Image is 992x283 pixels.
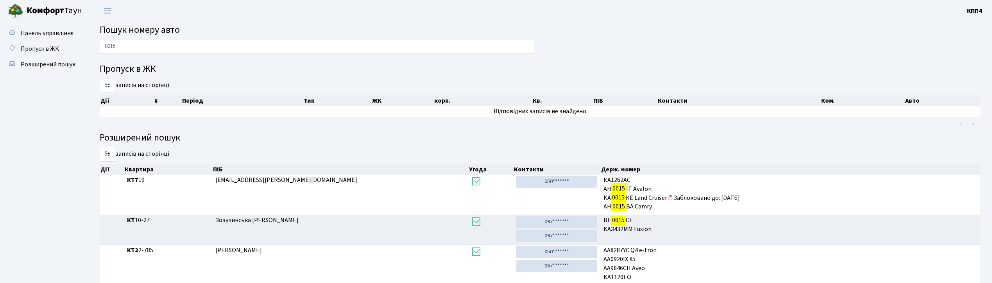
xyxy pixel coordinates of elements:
a: Розширений пошук [4,57,82,72]
th: Ком. [820,95,905,106]
th: Авто [905,95,988,106]
select: записів на сторінці [100,78,115,93]
mark: 0015 [611,201,626,212]
mark: 0015 [611,192,626,203]
a: КПП4 [967,6,983,16]
h4: Пропуск в ЖК [100,64,980,75]
th: Дії [100,95,154,106]
th: корп. [433,95,532,106]
h4: Розширений пошук [100,132,980,144]
input: Пошук [100,39,534,54]
span: [PERSON_NAME] [215,246,262,255]
span: ВЕ СЕ KA3432MM Fusion [603,216,977,234]
th: Квартира [124,164,212,175]
th: Тип [303,95,371,106]
a: Пропуск в ЖК [4,41,82,57]
span: Пошук номеру авто [100,23,180,37]
b: КТ7 [127,176,138,184]
th: Держ. номер [601,164,981,175]
mark: 0015 [611,215,626,226]
span: 2-785 [127,246,209,255]
th: Контакти [514,164,601,175]
span: Розширений пошук [21,60,75,69]
b: КТ [127,216,135,224]
label: записів на сторінці [100,147,169,162]
th: ЖК [371,95,433,106]
b: Комфорт [27,4,64,17]
th: Період [181,95,303,106]
th: Контакти [657,95,820,106]
img: logo.png [8,3,23,19]
th: ПІБ [593,95,657,106]
span: Зозулинська [PERSON_NAME] [215,216,299,224]
b: КТ2 [127,246,138,255]
th: Угода [468,164,514,175]
span: Пропуск в ЖК [21,44,59,53]
span: КА1262АС АН ІТ Avalon KA KE Land Cruiser Заблоковано до: [DATE] АН ВА Camry [603,176,977,211]
span: 10-27 [127,216,209,225]
th: # [154,95,181,106]
label: записів на сторінці [100,78,169,93]
td: Відповідних записів не знайдено [100,106,980,117]
select: записів на сторінці [100,147,115,162]
span: 19 [127,176,209,185]
th: Дії [100,164,124,175]
button: Переключити навігацію [98,4,117,17]
th: ПІБ [212,164,468,175]
span: Панель управління [21,29,73,37]
span: [EMAIL_ADDRESS][PERSON_NAME][DOMAIN_NAME] [215,176,357,184]
b: КПП4 [967,7,983,15]
mark: 0015 [611,183,626,194]
a: Панель управління [4,25,82,41]
span: Таун [27,4,82,18]
th: Кв. [532,95,593,106]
